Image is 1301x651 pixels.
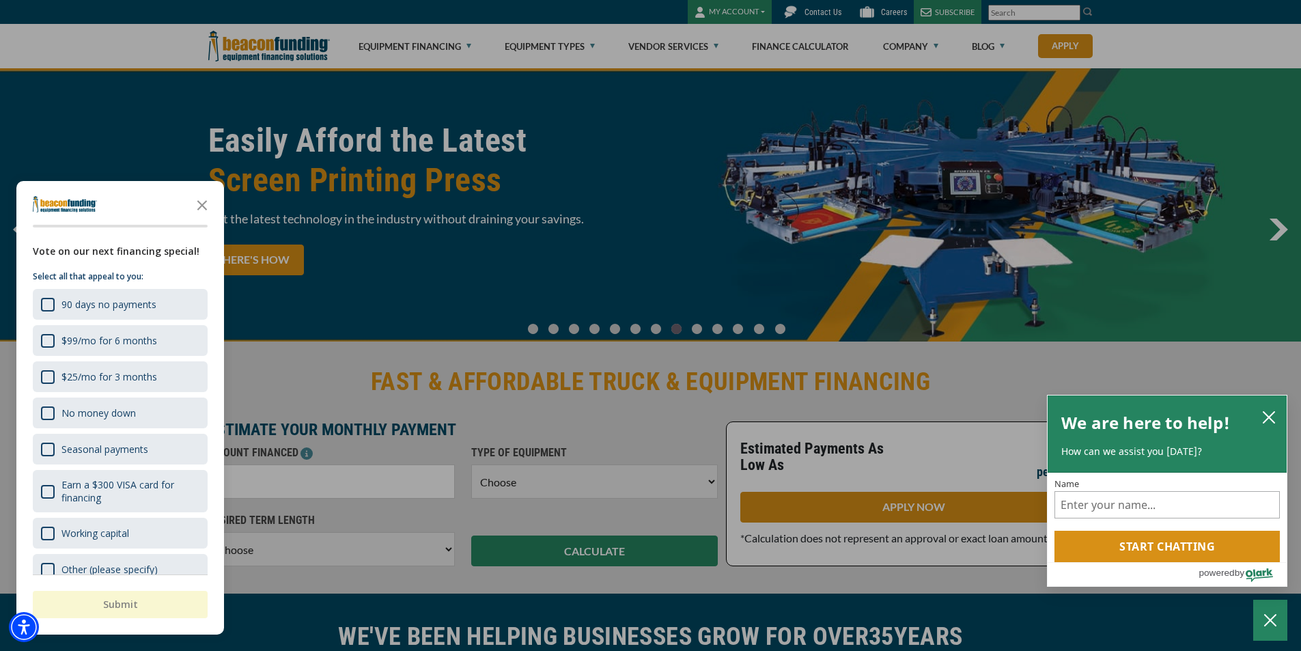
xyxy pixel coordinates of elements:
[61,406,136,419] div: No money down
[1054,491,1280,518] input: Name
[61,298,156,311] div: 90 days no payments
[1235,564,1244,581] span: by
[33,244,208,259] div: Vote on our next financing special!
[33,270,208,283] p: Select all that appeal to you:
[33,196,97,212] img: Company logo
[61,478,199,504] div: Earn a $300 VISA card for financing
[1054,531,1280,562] button: Start chatting
[33,325,208,356] div: $99/mo for 6 months
[61,443,148,456] div: Seasonal payments
[1199,564,1234,581] span: powered
[1061,445,1273,458] p: How can we assist you [DATE]?
[33,434,208,465] div: Seasonal payments
[33,361,208,392] div: $25/mo for 3 months
[1047,395,1287,587] div: olark chatbox
[1199,563,1287,586] a: Powered by Olark
[33,554,208,585] div: Other (please specify)
[1054,480,1280,488] label: Name
[61,370,157,383] div: $25/mo for 3 months
[33,470,208,512] div: Earn a $300 VISA card for financing
[188,191,216,218] button: Close the survey
[1258,407,1280,426] button: close chatbox
[16,181,224,635] div: Survey
[1253,600,1287,641] button: Close Chatbox
[33,518,208,549] div: Working capital
[33,398,208,428] div: No money down
[61,563,158,576] div: Other (please specify)
[61,527,129,540] div: Working capital
[61,334,157,347] div: $99/mo for 6 months
[33,289,208,320] div: 90 days no payments
[9,612,39,642] div: Accessibility Menu
[33,591,208,618] button: Submit
[1061,409,1230,437] h2: We are here to help!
